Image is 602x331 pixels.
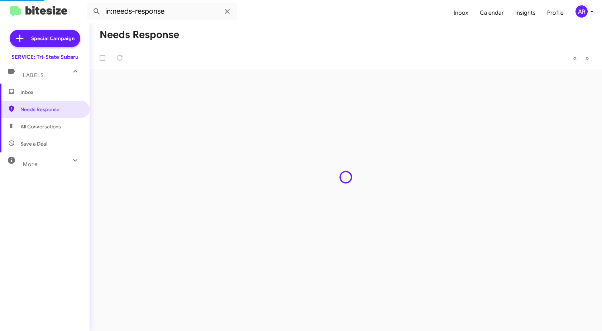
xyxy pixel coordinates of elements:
[100,29,179,41] h1: Needs Response
[585,53,589,62] span: »
[11,53,78,61] div: SERVICE: Tri-State Subaru
[20,89,81,96] span: Inbox
[581,51,593,65] button: Next
[20,123,61,130] span: All Conversations
[31,35,75,42] span: Special Campaign
[23,72,44,79] span: Labels
[87,3,237,20] input: Search
[510,3,541,23] a: Insights
[569,5,594,18] button: AR
[10,30,80,47] a: Special Campaign
[573,53,577,62] span: «
[541,3,569,23] a: Profile
[448,3,474,23] a: Inbox
[575,5,588,18] div: AR
[569,51,593,65] nav: Page navigation example
[20,106,81,113] span: Needs Response
[474,3,510,23] a: Calendar
[23,161,38,167] span: More
[569,51,581,65] button: Previous
[20,140,47,147] span: Save a Deal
